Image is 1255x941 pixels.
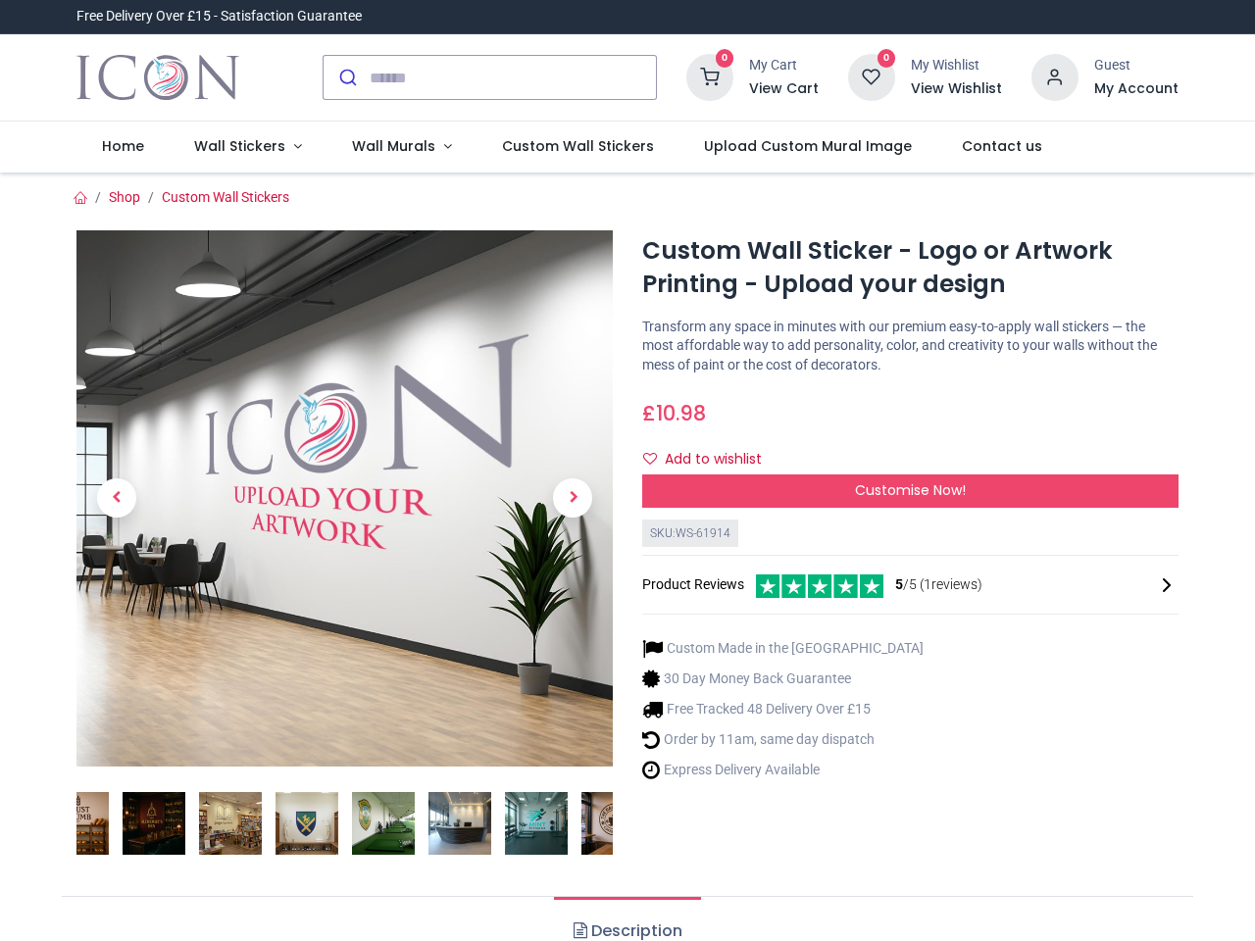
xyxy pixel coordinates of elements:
[642,571,1179,598] div: Product Reviews
[642,399,706,427] span: £
[767,7,1179,26] iframe: Customer reviews powered by Trustpilot
[276,792,338,855] img: Custom Wall Sticker - Logo or Artwork Printing - Upload your design
[704,136,912,156] span: Upload Custom Mural Image
[553,478,592,518] span: Next
[643,452,657,466] i: Add to wishlist
[686,69,733,84] a: 0
[109,189,140,205] a: Shop
[162,189,289,205] a: Custom Wall Stickers
[642,234,1179,302] h1: Custom Wall Sticker - Logo or Artwork Printing - Upload your design
[642,729,924,750] li: Order by 11am, same day dispatch
[1094,56,1179,75] div: Guest
[352,792,415,855] img: Custom Wall Sticker - Logo or Artwork Printing - Upload your design
[642,760,924,780] li: Express Delivery Available
[102,136,144,156] span: Home
[656,399,706,427] span: 10.98
[749,79,819,99] a: View Cart
[581,792,644,855] img: Custom Wall Sticker - Logo or Artwork Printing - Upload your design
[123,792,185,855] img: Custom Wall Sticker - Logo or Artwork Printing - Upload your design
[76,7,362,26] div: Free Delivery Over £15 - Satisfaction Guarantee
[76,311,157,686] a: Previous
[642,669,924,689] li: 30 Day Money Back Guarantee
[848,69,895,84] a: 0
[642,443,778,476] button: Add to wishlistAdd to wishlist
[97,478,136,518] span: Previous
[911,79,1002,99] a: View Wishlist
[749,56,819,75] div: My Cart
[895,575,982,595] span: /5 ( 1 reviews)
[199,792,262,855] img: Custom Wall Sticker - Logo or Artwork Printing - Upload your design
[642,318,1179,375] p: Transform any space in minutes with our premium easy-to-apply wall stickers — the most affordable...
[911,56,1002,75] div: My Wishlist
[642,520,738,548] div: SKU: WS-61914
[642,699,924,719] li: Free Tracked 48 Delivery Over £15
[505,792,568,855] img: Custom Wall Sticker - Logo or Artwork Printing - Upload your design
[502,136,654,156] span: Custom Wall Stickers
[878,49,896,68] sup: 0
[170,122,327,173] a: Wall Stickers
[532,311,613,686] a: Next
[895,576,903,592] span: 5
[352,136,435,156] span: Wall Murals
[962,136,1042,156] span: Contact us
[324,56,370,99] button: Submit
[194,136,285,156] span: Wall Stickers
[716,49,734,68] sup: 0
[428,792,491,855] img: Custom Wall Sticker - Logo or Artwork Printing - Upload your design
[855,480,966,500] span: Customise Now!
[46,792,109,855] img: Custom Wall Sticker - Logo or Artwork Printing - Upload your design
[76,50,238,105] a: Logo of Icon Wall Stickers
[326,122,477,173] a: Wall Murals
[1094,79,1179,99] a: My Account
[642,638,924,659] li: Custom Made in the [GEOGRAPHIC_DATA]
[76,50,238,105] img: Icon Wall Stickers
[76,230,613,767] img: Custom Wall Sticker - Logo or Artwork Printing - Upload your design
